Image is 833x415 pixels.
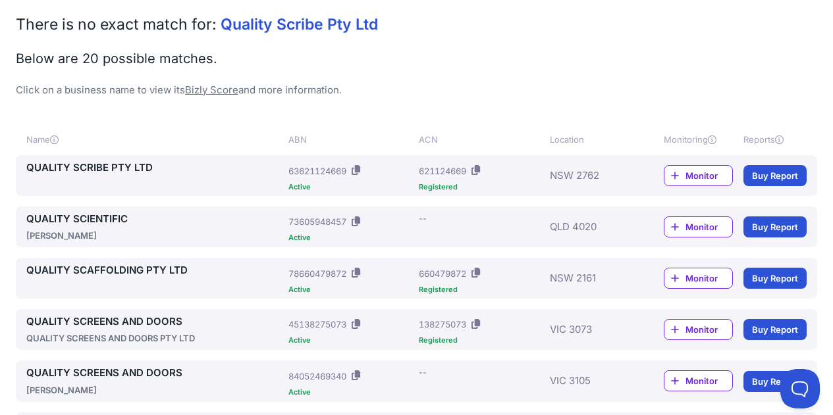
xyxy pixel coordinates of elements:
div: [PERSON_NAME] [26,383,283,397]
a: QUALITY SCRIBE PTY LTD [26,160,283,176]
div: QUALITY SCREENS AND DOORS PTY LTD [26,331,283,345]
div: VIC 3105 [550,366,643,397]
a: Monitor [664,216,733,237]
div: Registered [419,337,545,344]
div: 138275073 [419,318,466,331]
a: Buy Report [743,371,807,392]
div: QLD 4020 [550,212,643,243]
div: VIC 3073 [550,314,643,345]
span: Monitor [685,169,732,182]
a: Monitor [664,370,733,391]
span: Monitor [685,323,732,336]
div: 45138275073 [288,318,346,331]
a: Buy Report [743,268,807,289]
a: QUALITY SCREENS AND DOORS [26,366,283,381]
a: Buy Report [743,319,807,340]
div: NSW 2161 [550,263,643,293]
div: [PERSON_NAME] [26,229,283,242]
div: Active [288,389,414,396]
div: Active [288,183,414,191]
div: Reports [743,133,807,146]
iframe: Toggle Customer Support [780,369,820,408]
div: Registered [419,286,545,293]
a: Buy Report [743,165,807,186]
span: Monitor [685,220,732,233]
a: Bizly Score [185,84,238,96]
div: Location [550,133,643,146]
div: 63621124669 [288,164,346,178]
a: Monitor [664,165,733,186]
a: QUALITY SCIENTIFIC [26,212,283,227]
div: ABN [288,133,414,146]
a: Buy Report [743,216,807,237]
div: -- [419,212,427,225]
div: Registered [419,183,545,191]
div: 78660479872 [288,267,346,280]
p: Click on a business name to view its and more information. [16,83,817,98]
div: 660479872 [419,267,466,280]
div: Active [288,286,414,293]
div: Monitoring [664,133,733,146]
div: NSW 2762 [550,160,643,191]
span: Below are 20 possible matches. [16,51,217,66]
div: -- [419,366,427,379]
div: 73605948457 [288,215,346,228]
a: QUALITY SCAFFOLDING PTY LTD [26,263,283,278]
div: ACN [419,133,545,146]
span: There is no exact match for: [16,15,217,34]
span: Quality Scribe Pty Ltd [221,15,378,34]
a: Monitor [664,268,733,289]
span: Monitor [685,374,732,387]
div: Name [26,133,283,146]
div: Active [288,337,414,344]
span: Monitor [685,272,732,285]
div: 84052469340 [288,370,346,383]
a: Monitor [664,319,733,340]
div: 621124669 [419,164,466,178]
a: QUALITY SCREENS AND DOORS [26,314,283,330]
div: Active [288,234,414,241]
